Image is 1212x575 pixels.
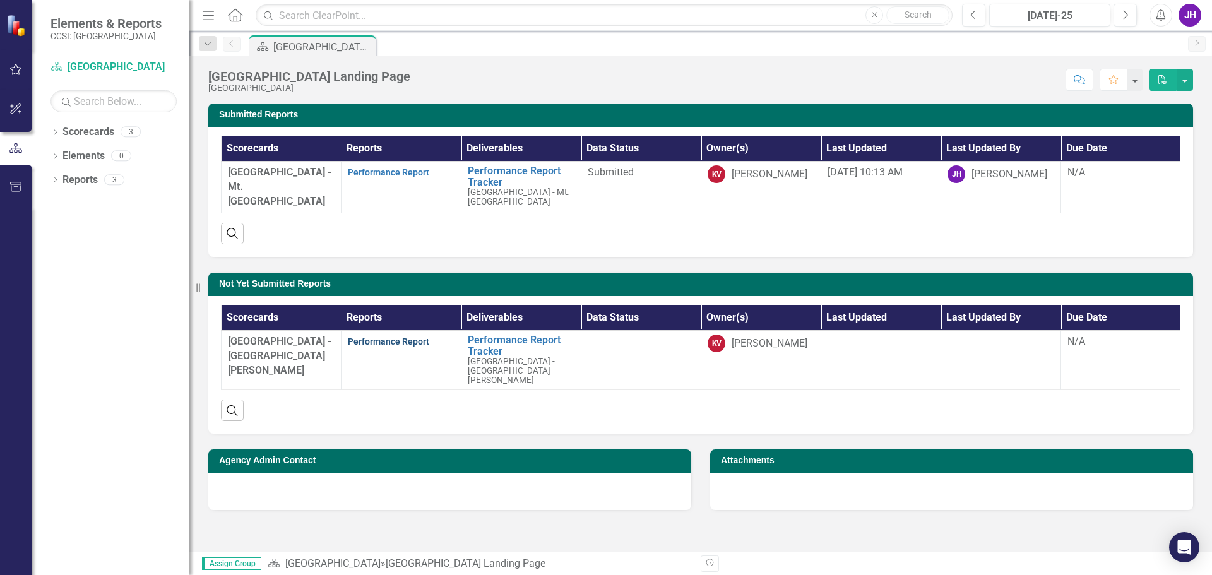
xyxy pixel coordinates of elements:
[1067,335,1174,349] div: N/A
[948,165,965,183] div: JH
[994,8,1106,23] div: [DATE]-25
[468,165,574,187] a: Performance Report Tracker
[971,167,1047,182] div: [PERSON_NAME]
[588,166,634,178] span: Submitted
[285,557,381,569] a: [GEOGRAPHIC_DATA]
[386,557,545,569] div: [GEOGRAPHIC_DATA] Landing Page
[989,4,1110,27] button: [DATE]-25
[219,456,685,465] h3: Agency Admin Contact
[708,165,725,183] div: KV
[461,331,581,390] td: Double-Click to Edit Right Click for Context Menu
[50,16,162,31] span: Elements & Reports
[732,336,807,351] div: [PERSON_NAME]
[828,165,934,180] div: [DATE] 10:13 AM
[1169,532,1199,562] div: Open Intercom Messenger
[581,331,701,390] td: Double-Click to Edit
[581,162,701,213] td: Double-Click to Edit
[228,166,331,207] span: [GEOGRAPHIC_DATA] - Mt. [GEOGRAPHIC_DATA]
[6,15,28,37] img: ClearPoint Strategy
[273,39,372,55] div: [GEOGRAPHIC_DATA] Landing Page
[62,149,105,163] a: Elements
[721,456,1187,465] h3: Attachments
[468,335,574,357] a: Performance Report Tracker
[121,127,141,138] div: 3
[104,174,124,185] div: 3
[50,90,177,112] input: Search Below...
[348,167,429,177] a: Performance Report
[468,187,569,206] span: [GEOGRAPHIC_DATA] - Mt. [GEOGRAPHIC_DATA]
[50,60,177,74] a: [GEOGRAPHIC_DATA]
[219,279,1187,288] h3: Not Yet Submitted Reports
[732,167,807,182] div: [PERSON_NAME]
[468,356,555,385] span: [GEOGRAPHIC_DATA] - [GEOGRAPHIC_DATA][PERSON_NAME]
[1179,4,1201,27] button: JH
[62,125,114,139] a: Scorecards
[1067,165,1174,180] div: N/A
[905,9,932,20] span: Search
[228,335,331,376] span: [GEOGRAPHIC_DATA] - [GEOGRAPHIC_DATA][PERSON_NAME]
[886,6,949,24] button: Search
[461,162,581,213] td: Double-Click to Edit Right Click for Context Menu
[256,4,953,27] input: Search ClearPoint...
[268,557,691,571] div: »
[111,151,131,162] div: 0
[208,83,410,93] div: [GEOGRAPHIC_DATA]
[208,69,410,83] div: [GEOGRAPHIC_DATA] Landing Page
[348,336,429,347] a: Performance Report
[708,335,725,352] div: KV
[62,173,98,187] a: Reports
[202,557,261,570] span: Assign Group
[50,31,162,41] small: CCSI: [GEOGRAPHIC_DATA]
[219,110,1187,119] h3: Submitted Reports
